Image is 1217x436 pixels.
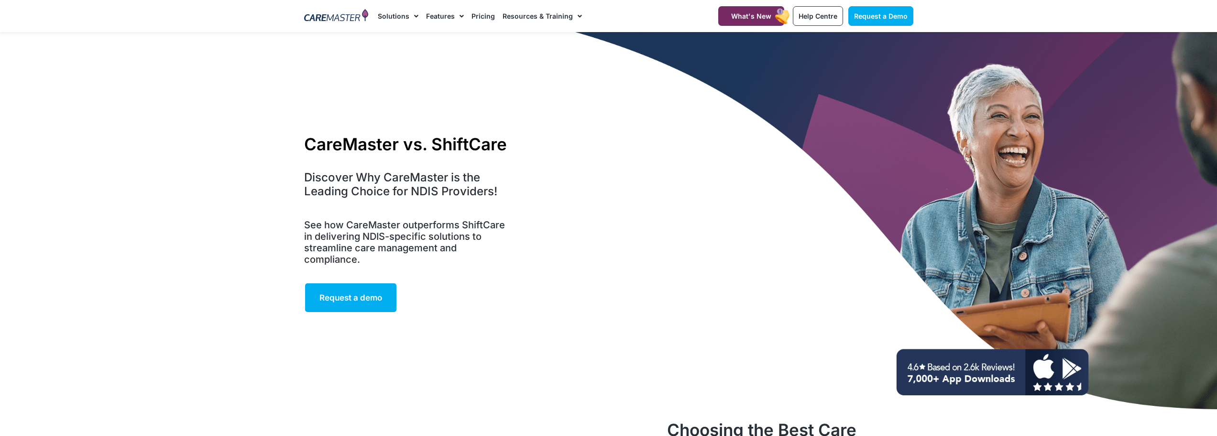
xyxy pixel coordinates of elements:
[304,9,369,23] img: CareMaster Logo
[854,12,908,20] span: Request a Demo
[304,171,511,199] h4: Discover Why CareMaster is the Leading Choice for NDIS Providers!
[799,12,837,20] span: Help Centre
[718,6,784,26] a: What's New
[304,219,511,265] h5: See how CareMaster outperforms ShiftCare in delivering NDIS-specific solutions to streamline care...
[848,6,913,26] a: Request a Demo
[304,282,397,313] a: Request a demo
[319,293,382,302] span: Request a demo
[793,6,843,26] a: Help Centre
[731,12,771,20] span: What's New
[304,134,511,154] h1: CareMaster vs. ShiftCare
